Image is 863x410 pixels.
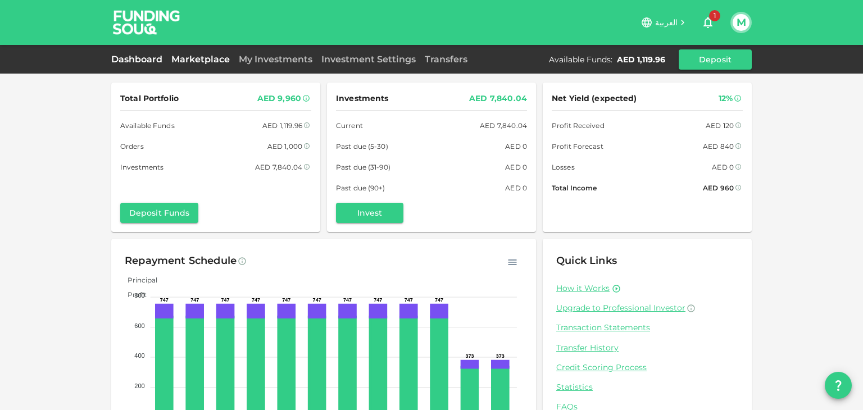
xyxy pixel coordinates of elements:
div: AED 7,840.04 [469,92,527,106]
span: Upgrade to Professional Investor [556,303,685,313]
button: 1 [697,11,719,34]
a: Transfers [420,54,472,65]
span: 1 [709,10,720,21]
a: Transaction Statements [556,322,738,333]
span: Profit [119,290,147,299]
a: My Investments [234,54,317,65]
span: Orders [120,140,144,152]
div: AED 120 [706,120,734,131]
span: Profit Forecast [552,140,603,152]
div: AED 960 [703,182,734,194]
div: AED 9,960 [257,92,301,106]
a: Transfer History [556,343,738,353]
tspan: 400 [134,352,144,359]
a: Dashboard [111,54,167,65]
span: Net Yield (expected) [552,92,637,106]
span: Quick Links [556,254,617,267]
a: Credit Scoring Process [556,362,738,373]
span: Past due (31-90) [336,161,390,173]
div: AED 0 [505,161,527,173]
tspan: 200 [134,382,144,389]
span: Current [336,120,363,131]
div: Available Funds : [549,54,612,65]
a: Statistics [556,382,738,393]
a: Investment Settings [317,54,420,65]
button: Deposit [679,49,752,70]
div: AED 840 [703,140,734,152]
tspan: 800 [134,292,144,299]
span: Investments [336,92,388,106]
div: AED 7,840.04 [480,120,527,131]
span: Total Portfolio [120,92,179,106]
span: Total Income [552,182,597,194]
tspan: 600 [134,322,144,329]
div: AED 1,000 [267,140,302,152]
div: 12% [719,92,733,106]
div: AED 0 [505,182,527,194]
span: Losses [552,161,575,173]
span: Profit Received [552,120,605,131]
span: العربية [655,17,678,28]
button: M [733,14,750,31]
span: Investments [120,161,163,173]
button: Invest [336,203,403,223]
span: Principal [119,276,157,284]
div: AED 1,119.96 [262,120,302,131]
button: question [825,372,852,399]
a: How it Works [556,283,610,294]
span: Past due (5-30) [336,140,388,152]
div: Repayment Schedule [125,252,237,270]
div: AED 0 [505,140,527,152]
div: AED 1,119.96 [617,54,665,65]
div: AED 7,840.04 [255,161,302,173]
a: Upgrade to Professional Investor [556,303,738,313]
div: AED 0 [712,161,734,173]
span: Available Funds [120,120,175,131]
a: Marketplace [167,54,234,65]
button: Deposit Funds [120,203,198,223]
span: Past due (90+) [336,182,385,194]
